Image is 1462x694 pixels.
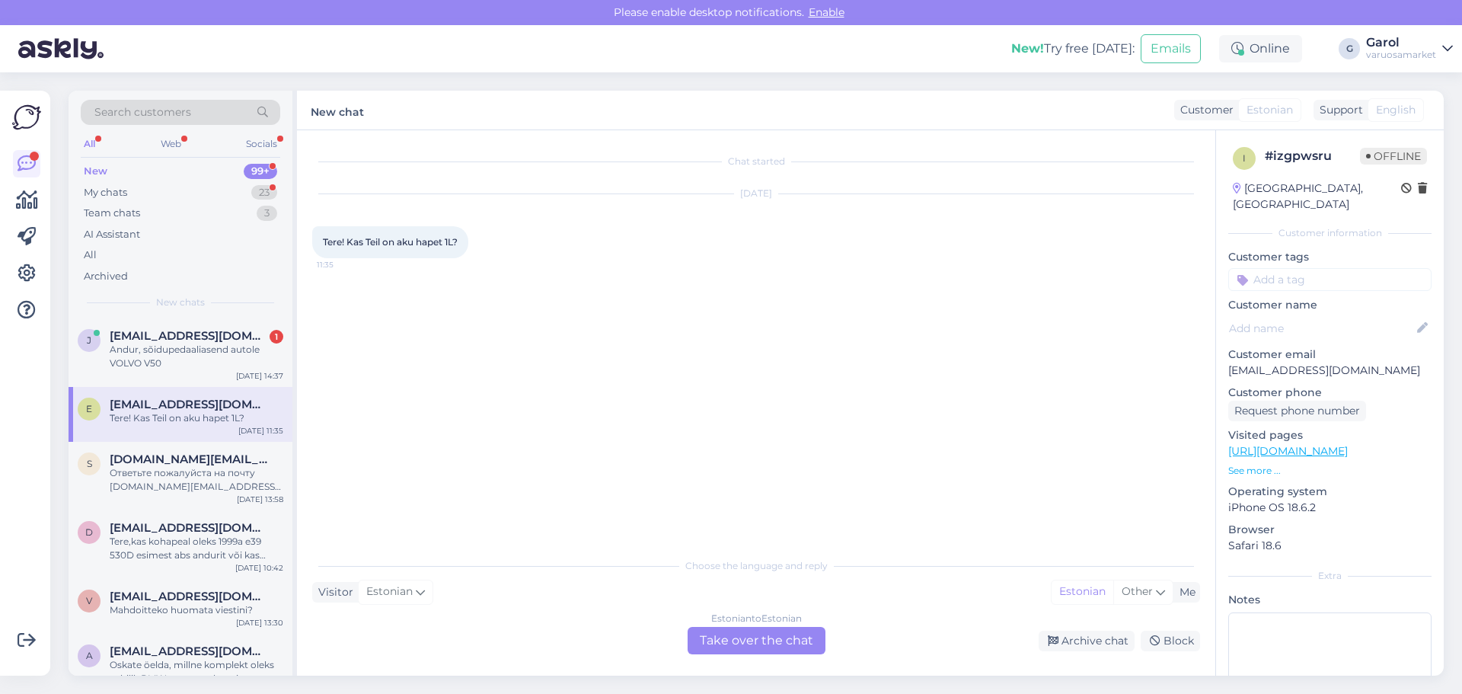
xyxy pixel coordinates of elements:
span: Tere! Kas Teil on aku hapet 1L? [323,236,458,248]
p: Browser [1228,522,1432,538]
span: Estonian [366,584,413,600]
div: Try free [DATE]: [1011,40,1135,58]
div: Online [1219,35,1302,62]
a: Garolvaruosamarket [1366,37,1453,61]
span: arriba2103@gmail.com [110,644,268,658]
span: jaan.oovel@gmail.com [110,329,268,343]
input: Add name [1229,320,1414,337]
div: AI Assistant [84,227,140,242]
div: [DATE] 10:42 [235,562,283,574]
div: [DATE] [312,187,1200,200]
div: Choose the language and reply [312,559,1200,573]
p: Visited pages [1228,427,1432,443]
div: Andur, sõidupedaaliasend autole VOLVO V50 [110,343,283,370]
span: a [86,650,93,661]
span: e [86,403,92,414]
div: varuosamarket [1366,49,1436,61]
div: 1 [270,330,283,344]
span: v [86,595,92,606]
label: New chat [311,100,364,120]
div: [DATE] 14:37 [236,370,283,382]
div: New [84,164,107,179]
b: New! [1011,41,1044,56]
span: eliisasillaste@gmail.com [110,398,268,411]
div: All [84,248,97,263]
div: Tere,kas kohapeal oleks 1999a e39 530D esimest abs andurit või kas oleks võimalik tellida tänaseks? [110,535,283,562]
p: [EMAIL_ADDRESS][DOMAIN_NAME] [1228,363,1432,379]
span: New chats [156,296,205,309]
span: d [85,526,93,538]
div: [DATE] 11:35 [238,425,283,437]
div: Estonian [1052,580,1113,603]
div: Socials [243,134,280,154]
div: G [1339,38,1360,59]
img: Askly Logo [12,103,41,132]
div: 3 [257,206,277,221]
span: Offline [1360,148,1427,165]
input: Add a tag [1228,268,1432,291]
div: [DATE] 13:30 [236,617,283,628]
p: Operating system [1228,484,1432,500]
div: 23 [251,185,277,200]
div: Archive chat [1039,631,1135,651]
p: Customer name [1228,297,1432,313]
div: [GEOGRAPHIC_DATA], [GEOGRAPHIC_DATA] [1233,181,1401,213]
span: s [87,458,92,469]
div: # izgpwsru [1265,147,1360,165]
div: Estonian to Estonian [711,612,802,625]
div: Request phone number [1228,401,1366,421]
div: Customer [1174,102,1234,118]
div: Mahdoitteko huomata viestini? [110,603,283,617]
div: Visitor [312,584,353,600]
p: Customer phone [1228,385,1432,401]
p: Customer tags [1228,249,1432,265]
div: Chat started [312,155,1200,168]
div: Oskate öelda, millne komplekt oleks sobilik BMW tagaratta laagri vahetuseks? Laagri siseläbimõõt ... [110,658,283,686]
p: Notes [1228,592,1432,608]
span: Other [1122,584,1153,598]
div: Archived [84,269,128,284]
div: Customer information [1228,226,1432,240]
p: iPhone OS 18.6.2 [1228,500,1432,516]
div: Take over the chat [688,627,825,654]
div: All [81,134,98,154]
button: Emails [1141,34,1201,63]
span: Search customers [94,104,191,120]
div: Block [1141,631,1200,651]
div: Tere! Kas Teil on aku hapet 1L? [110,411,283,425]
a: [URL][DOMAIN_NAME] [1228,444,1348,458]
span: 11:35 [317,259,374,270]
div: My chats [84,185,127,200]
div: [DATE] 13:58 [237,494,283,505]
div: Extra [1228,569,1432,583]
span: vjalkanen@gmail.com [110,590,268,603]
span: savkor.auto@gmail.com [110,453,268,466]
span: English [1376,102,1416,118]
span: j [87,334,91,346]
span: Estonian [1247,102,1293,118]
p: See more ... [1228,464,1432,478]
p: Customer email [1228,347,1432,363]
p: Safari 18.6 [1228,538,1432,554]
span: Enable [804,5,849,19]
div: Me [1173,584,1195,600]
span: i [1243,152,1246,164]
span: danielmarkultcak61@gmail.com [110,521,268,535]
div: Team chats [84,206,140,221]
div: Support [1314,102,1363,118]
div: 99+ [244,164,277,179]
div: Web [158,134,184,154]
div: Ответьте пожалуйста на почту [DOMAIN_NAME][EMAIL_ADDRESS][DOMAIN_NAME] [110,466,283,494]
div: Garol [1366,37,1436,49]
